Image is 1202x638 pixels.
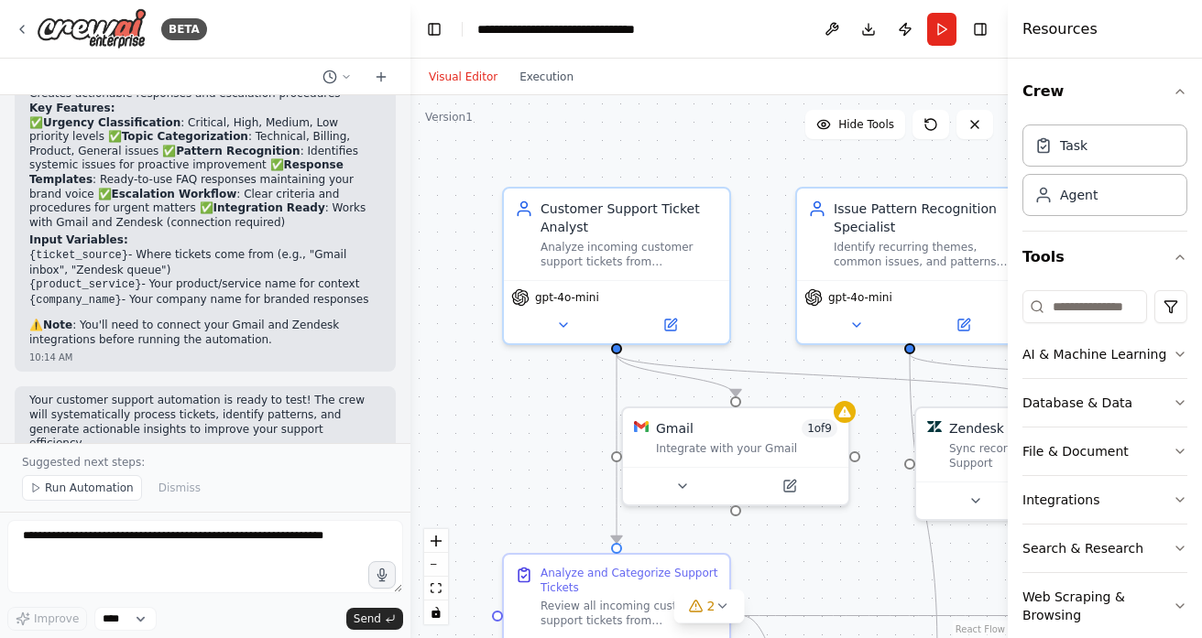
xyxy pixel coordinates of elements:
[424,600,448,624] button: toggle interactivity
[424,529,448,553] button: zoom in
[424,529,448,624] div: React Flow controls
[29,294,122,307] code: {company_name}
[618,314,722,336] button: Open in side panel
[541,240,718,269] div: Analyze incoming customer support tickets from {ticket_source}, categorize them by urgency (Criti...
[29,158,344,186] strong: Response Templates
[29,278,141,291] code: {product_service}
[366,66,396,88] button: Start a new chat
[1022,330,1187,378] button: AI & Machine Learning
[535,290,599,305] span: gpt-4o-mini
[949,419,1004,438] div: Zendesk
[828,290,892,305] span: gpt-4o-mini
[45,481,134,495] span: Run Automation
[29,248,381,277] li: - Where tickets come from (e.g., "Gmail inbox", "Zendesk queue")
[741,607,1133,625] g: Edge from c6467aae-84da-462e-8930-64e6a941aa91 to f0b760ca-1fd7-4f0c-a690-8ae64ea6a82f
[29,116,381,231] p: ✅ : Critical, High, Medium, Low priority levels ✅ : Technical, Billing, Product, General issues ✅...
[149,475,210,501] button: Dismiss
[213,201,325,214] strong: Integration Ready
[158,481,201,495] span: Dismiss
[22,455,388,470] p: Suggested next steps:
[656,419,694,438] div: Gmail
[949,441,1131,470] div: Sync records with Zendesk Support
[707,597,716,615] span: 2
[541,599,718,628] div: Review all incoming customer support tickets from {ticket_source} and categorize each by urgency ...
[927,419,942,434] img: Zendesk
[541,566,718,595] div: Analyze and Categorize Support Tickets
[1022,524,1187,572] button: Search & Research
[354,611,381,626] span: Send
[421,16,447,42] button: Hide left sidebar
[508,66,585,88] button: Execution
[674,589,745,623] button: 2
[1022,232,1187,283] button: Tools
[22,475,142,501] button: Run Automation
[1022,66,1187,117] button: Crew
[795,187,1024,345] div: Issue Pattern Recognition SpecialistIdentify recurring themes, common issues, and patterns across...
[418,66,508,88] button: Visual Editor
[1022,18,1098,40] h4: Resources
[1022,476,1187,524] button: Integrations
[738,475,841,497] button: Open in side panel
[29,351,381,364] div: 10:14 AM
[176,145,300,157] strong: Pattern Recognition
[29,293,381,308] li: - Your company name for branded responses
[43,319,72,331] strong: Note
[122,130,248,143] strong: Topic Categorization
[1060,136,1087,155] div: Task
[29,102,115,114] strong: Key Features:
[656,441,837,456] div: Integrate with your Gmail
[607,354,1038,396] g: Edge from 708e66d8-18e2-4ac7-84d4-437736ca1a72 to 2f548e5d-75ba-4016-89b0-8e565f0186b4
[424,577,448,600] button: fit view
[43,116,180,129] strong: Urgency Classification
[802,419,837,438] span: Number of enabled actions
[1022,379,1187,427] button: Database & Data
[956,624,1005,634] a: React Flow attribution
[805,110,905,139] button: Hide Tools
[1060,186,1098,204] div: Agent
[161,18,207,40] div: BETA
[29,319,381,347] p: ⚠️ : You'll need to connect your Gmail and Zendesk integrations before running the automation.
[29,277,381,293] li: - Your product/service name for context
[834,240,1011,269] div: Identify recurring themes, common issues, and patterns across customer support tickets to help im...
[315,66,359,88] button: Switch to previous chat
[834,200,1011,236] div: Issue Pattern Recognition Specialist
[424,553,448,577] button: zoom out
[7,607,87,631] button: Improve
[37,8,147,49] img: Logo
[621,406,850,506] div: GmailGmail1of9Integrate with your Gmail
[425,110,473,124] div: Version 1
[838,117,894,132] span: Hide Tools
[477,20,683,38] nav: breadcrumb
[607,354,745,396] g: Edge from 708e66d8-18e2-4ac7-84d4-437736ca1a72 to a902f6e9-66b7-4a98-b5ab-97c5a7e516c1
[634,419,649,434] img: Gmail
[34,611,79,626] span: Improve
[1022,117,1187,231] div: Crew
[29,249,128,262] code: {ticket_source}
[368,561,396,589] button: Click to speak your automation idea
[912,314,1015,336] button: Open in side panel
[914,406,1143,521] div: ZendeskZendeskSync records with Zendesk Support
[1022,427,1187,475] button: File & Document
[346,608,403,630] button: Send
[112,188,237,200] strong: Escalation Workflow
[502,187,731,345] div: Customer Support Ticket AnalystAnalyze incoming customer support tickets from {ticket_source}, ca...
[29,233,128,246] strong: Input Variables:
[607,354,626,543] g: Edge from 708e66d8-18e2-4ac7-84d4-437736ca1a72 to c6467aae-84da-462e-8930-64e6a941aa91
[541,200,718,236] div: Customer Support Ticket Analyst
[967,16,993,42] button: Hide right sidebar
[29,394,381,450] p: Your customer support automation is ready to test! The crew will systematically process tickets, ...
